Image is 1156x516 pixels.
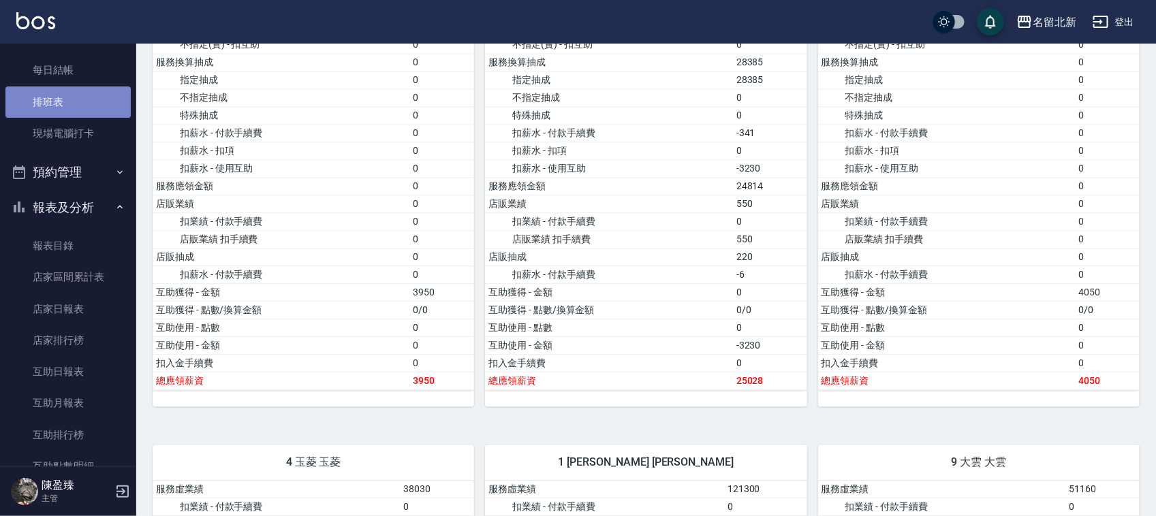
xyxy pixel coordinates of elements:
td: 互助獲得 - 點數/換算金額 [485,301,733,319]
td: 0/0 [1075,301,1140,319]
td: 店販抽成 [485,248,733,265]
td: 0 [1075,248,1140,265]
td: -341 [733,124,807,142]
td: 0 [1075,106,1140,124]
td: 0 [733,35,807,53]
td: 0 [410,354,475,372]
td: 24814 [733,177,807,195]
td: 指定抽成 [485,71,733,88]
td: 店販業績 扣手續費 [153,230,410,248]
button: 登出 [1087,10,1140,35]
td: 扣薪水 - 扣項 [153,142,410,159]
td: 0 [410,212,475,230]
td: 0 [1075,212,1140,230]
td: 0 [733,319,807,336]
a: 現場電腦打卡 [5,118,131,149]
td: 0/0 [733,301,807,319]
td: 扣業績 - 付款手續費 [818,212,1076,230]
td: 店販業績 扣手續費 [485,230,733,248]
td: 總應領薪資 [818,372,1076,389]
td: 0 [410,159,475,177]
td: 服務換算抽成 [818,53,1076,71]
td: 指定抽成 [818,71,1076,88]
td: 28385 [733,53,807,71]
span: 9 大雲 大雲 [834,455,1123,469]
a: 互助點數明細 [5,451,131,482]
td: 扣薪水 - 使用互助 [485,159,733,177]
a: 報表目錄 [5,230,131,261]
td: 0 [410,71,475,88]
td: 25028 [733,372,807,389]
td: 扣薪水 - 使用互助 [153,159,410,177]
td: 服務虛業績 [818,481,1066,498]
a: 互助日報表 [5,356,131,387]
td: 互助使用 - 點數 [818,319,1076,336]
td: 不指定(實) - 扣互助 [153,35,410,53]
td: 互助使用 - 金額 [485,336,733,354]
td: 3950 [410,372,475,389]
td: 互助獲得 - 金額 [485,283,733,301]
td: 服務虛業績 [153,481,401,498]
td: 扣薪水 - 付款手續費 [818,124,1076,142]
td: 服務應領金額 [485,177,733,195]
td: 0 [1075,336,1140,354]
td: 0 [410,88,475,106]
td: 0 [1075,53,1140,71]
td: 0 [410,265,475,283]
td: 店販業績 [818,195,1076,212]
h5: 陳盈臻 [42,479,111,492]
td: 店販業績 扣手續費 [818,230,1076,248]
td: 0 [1075,142,1140,159]
td: 扣業績 - 付款手續費 [818,498,1066,515]
td: 指定抽成 [153,71,410,88]
td: 互助使用 - 金額 [153,336,410,354]
td: 0 [1075,124,1140,142]
td: 服務應領金額 [153,177,410,195]
td: 0 [1075,159,1140,177]
div: 名留北新 [1033,14,1076,31]
td: 互助獲得 - 金額 [818,283,1076,301]
td: 不指定抽成 [485,88,733,106]
td: 0 [1075,265,1140,283]
td: 550 [733,195,807,212]
td: 220 [733,248,807,265]
td: -6 [733,265,807,283]
td: 0 [733,88,807,106]
td: 扣薪水 - 付款手續費 [485,124,733,142]
td: 4050 [1075,283,1140,301]
td: 121300 [724,481,807,498]
td: 服務虛業績 [485,481,724,498]
td: 0 [401,498,475,515]
td: 0/0 [410,301,475,319]
a: 互助月報表 [5,387,131,419]
td: 0 [410,142,475,159]
td: 0 [733,283,807,301]
td: 0 [410,248,475,265]
td: 4050 [1075,372,1140,389]
td: 0 [733,354,807,372]
td: 互助獲得 - 點數/換算金額 [818,301,1076,319]
td: 0 [1075,177,1140,195]
td: 28385 [733,71,807,88]
a: 每日結帳 [5,54,131,86]
td: 550 [733,230,807,248]
td: 互助獲得 - 金額 [153,283,410,301]
td: 0 [1075,195,1140,212]
td: 0 [1075,88,1140,106]
td: 扣業績 - 付款手續費 [153,212,410,230]
td: 扣入金手續費 [485,354,733,372]
td: 扣業績 - 付款手續費 [485,212,733,230]
button: 報表及分析 [5,190,131,225]
td: 互助使用 - 點數 [485,319,733,336]
td: 總應領薪資 [153,372,410,389]
td: 店販抽成 [818,248,1076,265]
td: 扣業績 - 付款手續費 [485,498,724,515]
button: 名留北新 [1011,8,1082,36]
button: 預約管理 [5,155,131,190]
td: 0 [1075,71,1140,88]
td: 0 [410,177,475,195]
td: 0 [1075,230,1140,248]
td: 扣入金手續費 [818,354,1076,372]
td: 扣業績 - 付款手續費 [153,498,401,515]
td: 扣薪水 - 付款手續費 [818,265,1076,283]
